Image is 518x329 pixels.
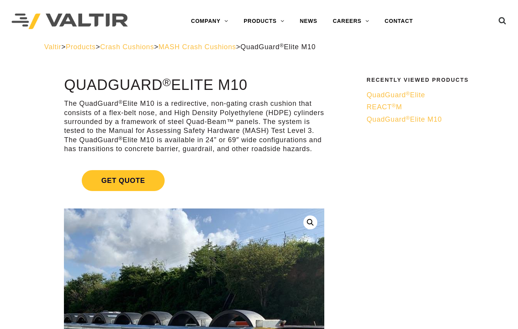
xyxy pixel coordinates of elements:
a: Get Quote [64,161,324,200]
a: Valtir [44,43,61,51]
a: MASH Crash Cushions [158,43,236,51]
a: CAREERS [325,14,377,29]
a: Crash Cushions [100,43,154,51]
span: QuadGuard Elite [367,91,425,99]
div: > > > > [44,43,474,52]
sup: ® [406,91,410,96]
sup: ® [392,103,396,109]
a: QuadGuard®Elite M10 [367,115,469,124]
h2: Recently Viewed Products [367,77,469,83]
span: REACT M [367,103,402,111]
a: PRODUCTS [236,14,292,29]
span: Get Quote [82,170,164,191]
a: REACT®M [367,103,469,112]
h1: QuadGuard Elite M10 [64,77,324,93]
sup: ® [163,76,171,88]
a: Products [66,43,96,51]
a: COMPANY [183,14,236,29]
a: QuadGuard®Elite [367,91,469,100]
sup: ® [406,115,410,121]
span: QuadGuard Elite M10 [241,43,316,51]
a: CONTACT [377,14,421,29]
sup: ® [119,136,123,141]
span: QuadGuard Elite M10 [367,115,442,123]
a: NEWS [292,14,325,29]
sup: ® [119,99,123,105]
sup: ® [280,43,284,48]
img: Valtir [12,14,128,29]
p: The QuadGuard Elite M10 is a redirective, non-gating crash cushion that consists of a flex-belt n... [64,99,324,153]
